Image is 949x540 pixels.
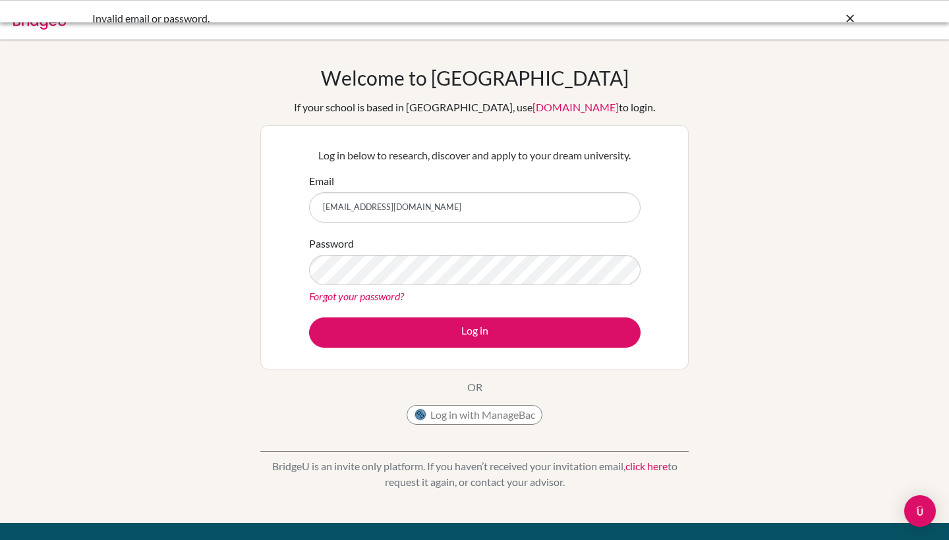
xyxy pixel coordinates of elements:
[92,11,659,26] div: Invalid email or password.
[309,173,334,189] label: Email
[309,236,354,252] label: Password
[467,379,482,395] p: OR
[532,101,619,113] a: [DOMAIN_NAME]
[309,148,641,163] p: Log in below to research, discover and apply to your dream university.
[260,458,689,490] p: BridgeU is an invite only platform. If you haven’t received your invitation email, to request it ...
[904,495,936,527] div: Open Intercom Messenger
[321,66,629,90] h1: Welcome to [GEOGRAPHIC_DATA]
[309,317,641,348] button: Log in
[407,405,542,425] button: Log in with ManageBac
[625,460,668,472] a: click here
[309,290,404,302] a: Forgot your password?
[294,99,655,115] div: If your school is based in [GEOGRAPHIC_DATA], use to login.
